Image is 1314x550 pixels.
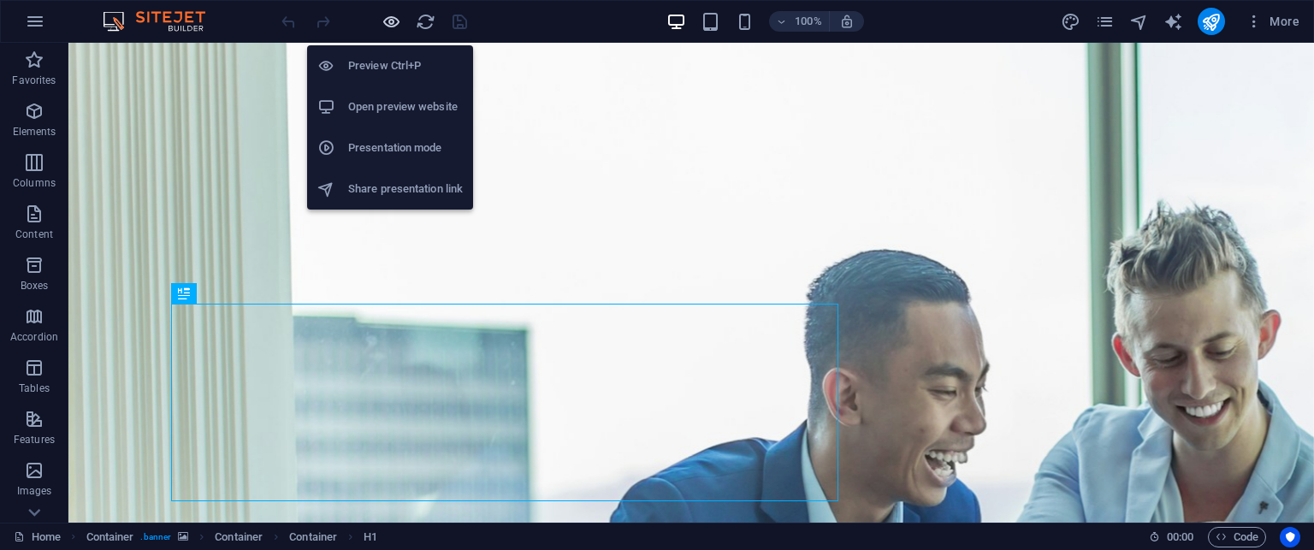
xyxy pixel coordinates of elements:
img: Editor Logo [98,11,227,32]
h6: Share presentation link [348,179,463,199]
span: Click to select. Double-click to edit [86,527,134,547]
button: Usercentrics [1280,527,1300,547]
h6: Open preview website [348,97,463,117]
p: Columns [13,176,56,190]
p: Elements [13,125,56,139]
span: Code [1216,527,1258,547]
p: Accordion [10,330,58,344]
button: More [1239,8,1306,35]
button: text_generator [1163,11,1184,32]
button: pages [1095,11,1116,32]
p: Favorites [12,74,56,87]
span: . banner [140,527,171,547]
i: AI Writer [1163,12,1183,32]
i: Publish [1201,12,1221,32]
i: Pages (Ctrl+Alt+S) [1095,12,1115,32]
span: : [1179,530,1181,543]
a: Click to cancel selection. Double-click to open Pages [14,527,61,547]
i: On resize automatically adjust zoom level to fit chosen device. [839,14,855,29]
span: Click to select. Double-click to edit [364,527,377,547]
p: Content [15,228,53,241]
p: Features [14,433,55,447]
span: Click to select. Double-click to edit [215,527,263,547]
p: Boxes [21,279,49,293]
span: 00 00 [1167,527,1193,547]
i: Navigator [1129,12,1149,32]
h6: Session time [1149,527,1194,547]
nav: breadcrumb [86,527,378,547]
p: Images [17,484,52,498]
i: Design (Ctrl+Alt+Y) [1061,12,1080,32]
span: More [1246,13,1299,30]
span: Click to select. Double-click to edit [289,527,337,547]
button: 100% [769,11,830,32]
h6: 100% [795,11,822,32]
i: This element contains a background [178,532,188,541]
button: publish [1198,8,1225,35]
h6: Presentation mode [348,138,463,158]
button: design [1061,11,1081,32]
button: navigator [1129,11,1150,32]
h6: Preview Ctrl+P [348,56,463,76]
p: Tables [19,381,50,395]
button: reload [415,11,435,32]
button: Code [1208,527,1266,547]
